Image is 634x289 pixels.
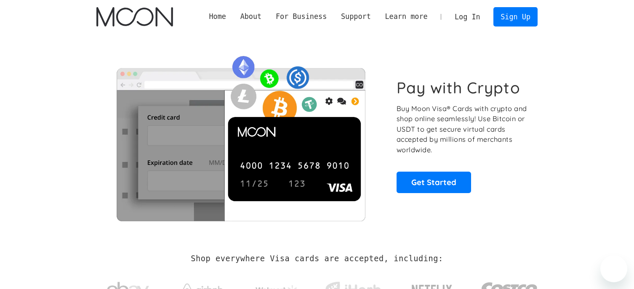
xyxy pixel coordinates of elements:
div: Learn more [378,11,435,22]
a: Home [202,11,233,22]
div: Support [334,11,378,22]
div: For Business [276,11,327,22]
a: Log In [448,8,487,26]
a: home [96,7,173,27]
a: Get Started [397,172,471,193]
div: About [233,11,269,22]
h1: Pay with Crypto [397,78,520,97]
div: Learn more [385,11,427,22]
iframe: Button to launch messaging window [600,255,627,282]
p: Buy Moon Visa® Cards with crypto and shop online seamlessly! Use Bitcoin or USDT to get secure vi... [397,103,528,155]
img: Moon Logo [96,7,173,27]
a: Sign Up [493,7,537,26]
div: Support [341,11,371,22]
img: Moon Cards let you spend your crypto anywhere Visa is accepted. [96,50,385,221]
div: For Business [269,11,334,22]
h2: Shop everywhere Visa cards are accepted, including: [191,254,443,263]
div: About [240,11,262,22]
